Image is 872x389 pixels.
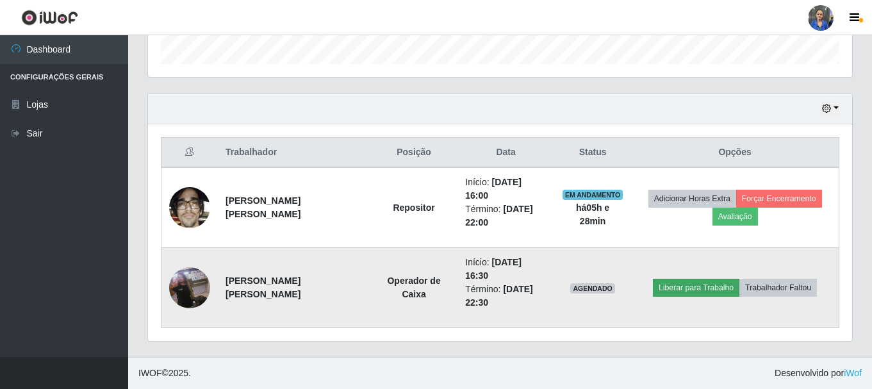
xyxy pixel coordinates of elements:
[563,190,623,200] span: EM ANDAMENTO
[465,203,547,229] li: Término:
[739,279,817,297] button: Trabalhador Faltou
[465,256,547,283] li: Início:
[653,279,739,297] button: Liberar para Trabalho
[387,276,440,299] strong: Operador de Caixa
[554,138,631,168] th: Status
[138,367,191,380] span: © 2025 .
[138,368,162,378] span: IWOF
[465,177,522,201] time: [DATE] 16:00
[457,138,554,168] th: Data
[393,203,434,213] strong: Repositor
[465,283,547,310] li: Término:
[218,138,370,168] th: Trabalhador
[169,251,210,324] img: 1725070298663.jpeg
[226,276,300,299] strong: [PERSON_NAME] [PERSON_NAME]
[648,190,736,208] button: Adicionar Horas Extra
[226,195,300,219] strong: [PERSON_NAME] [PERSON_NAME]
[465,176,547,203] li: Início:
[465,257,522,281] time: [DATE] 16:30
[169,180,210,235] img: 1748926864127.jpeg
[844,368,862,378] a: iWof
[736,190,822,208] button: Forçar Encerramento
[631,138,839,168] th: Opções
[370,138,457,168] th: Posição
[712,208,758,226] button: Avaliação
[21,10,78,26] img: CoreUI Logo
[570,283,615,294] span: AGENDADO
[576,203,609,226] strong: há 05 h e 28 min
[775,367,862,380] span: Desenvolvido por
